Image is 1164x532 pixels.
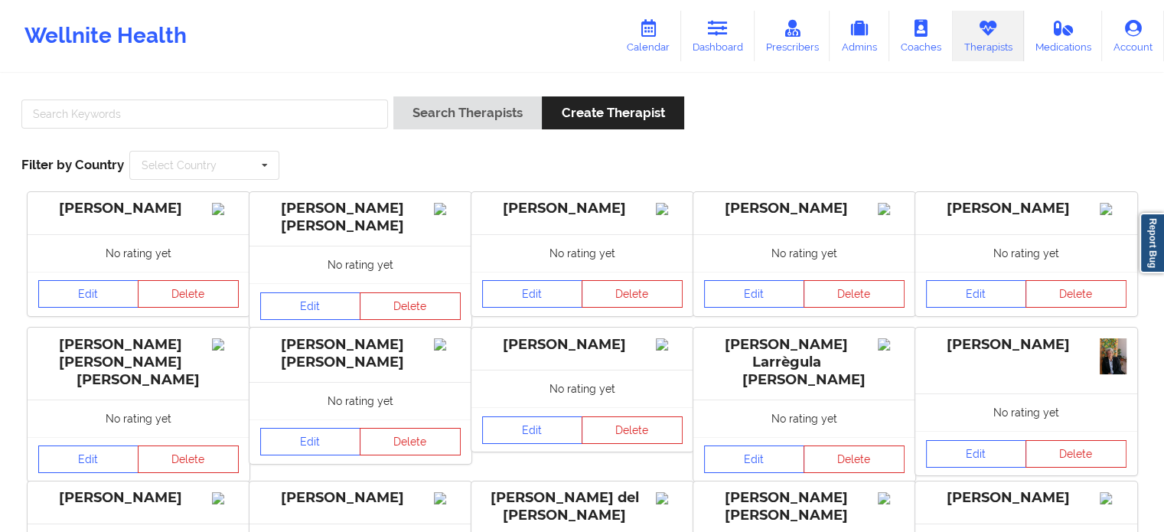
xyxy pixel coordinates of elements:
[878,338,905,351] img: Image%2Fplaceholer-image.png
[212,492,239,504] img: Image%2Fplaceholer-image.png
[1100,338,1127,374] img: 3c2e63f8-214f-4297-a37b-290c86426e10_9ad3645d-ae12-4d1d-bce3-065eb9213d01Foto1.JPG
[38,336,239,389] div: [PERSON_NAME] [PERSON_NAME] [PERSON_NAME]
[142,160,217,171] div: Select Country
[656,492,683,504] img: Image%2Fplaceholer-image.png
[1140,213,1164,273] a: Report Bug
[889,11,953,61] a: Coaches
[1102,11,1164,61] a: Account
[482,489,683,524] div: [PERSON_NAME] del [PERSON_NAME]
[878,492,905,504] img: Image%2Fplaceholer-image.png
[1100,203,1127,215] img: Image%2Fplaceholer-image.png
[926,489,1127,507] div: [PERSON_NAME]
[434,492,461,504] img: Image%2Fplaceholer-image.png
[21,157,124,172] span: Filter by Country
[260,336,461,371] div: [PERSON_NAME] [PERSON_NAME]
[38,280,139,308] a: Edit
[260,292,361,320] a: Edit
[471,370,693,407] div: No rating yet
[21,100,388,129] input: Search Keywords
[393,96,542,129] button: Search Therapists
[926,280,1027,308] a: Edit
[38,446,139,473] a: Edit
[482,416,583,444] a: Edit
[755,11,830,61] a: Prescribers
[878,203,905,215] img: Image%2Fplaceholer-image.png
[582,416,683,444] button: Delete
[434,338,461,351] img: Image%2Fplaceholer-image.png
[360,428,461,455] button: Delete
[615,11,681,61] a: Calendar
[1100,492,1127,504] img: Image%2Fplaceholer-image.png
[915,393,1137,431] div: No rating yet
[804,280,905,308] button: Delete
[704,336,905,389] div: [PERSON_NAME] Larrègula [PERSON_NAME]
[138,280,239,308] button: Delete
[249,246,471,283] div: No rating yet
[656,338,683,351] img: Image%2Fplaceholer-image.png
[704,446,805,473] a: Edit
[260,428,361,455] a: Edit
[38,200,239,217] div: [PERSON_NAME]
[482,280,583,308] a: Edit
[260,200,461,235] div: [PERSON_NAME] [PERSON_NAME]
[471,234,693,272] div: No rating yet
[926,200,1127,217] div: [PERSON_NAME]
[542,96,683,129] button: Create Therapist
[704,489,905,524] div: [PERSON_NAME] [PERSON_NAME]
[704,200,905,217] div: [PERSON_NAME]
[212,203,239,215] img: Image%2Fplaceholer-image.png
[915,234,1137,272] div: No rating yet
[482,200,683,217] div: [PERSON_NAME]
[28,400,249,437] div: No rating yet
[804,446,905,473] button: Delete
[582,280,683,308] button: Delete
[482,336,683,354] div: [PERSON_NAME]
[953,11,1024,61] a: Therapists
[693,234,915,272] div: No rating yet
[212,338,239,351] img: Image%2Fplaceholer-image.png
[38,489,239,507] div: [PERSON_NAME]
[656,203,683,215] img: Image%2Fplaceholer-image.png
[260,489,461,507] div: [PERSON_NAME]
[138,446,239,473] button: Delete
[693,400,915,437] div: No rating yet
[249,382,471,419] div: No rating yet
[1025,440,1127,468] button: Delete
[830,11,889,61] a: Admins
[704,280,805,308] a: Edit
[360,292,461,320] button: Delete
[926,440,1027,468] a: Edit
[1025,280,1127,308] button: Delete
[28,234,249,272] div: No rating yet
[681,11,755,61] a: Dashboard
[1024,11,1103,61] a: Medications
[926,336,1127,354] div: [PERSON_NAME]
[434,203,461,215] img: Image%2Fplaceholer-image.png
